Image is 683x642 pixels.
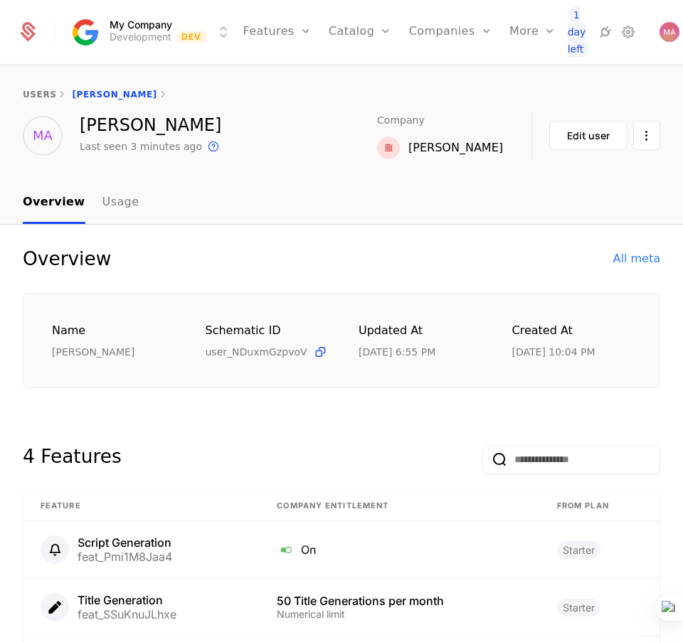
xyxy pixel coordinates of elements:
[78,537,172,548] div: Script Generation
[52,345,171,359] div: [PERSON_NAME]
[206,322,325,339] div: Schematic ID
[359,322,478,340] div: Updated at
[23,90,56,100] a: users
[52,322,171,340] div: Name
[277,609,523,619] div: Numerical limit
[408,139,503,156] div: [PERSON_NAME]
[78,551,172,562] div: feat_Pmi1M8Jaa4
[377,137,400,159] img: red.png
[23,247,111,270] div: Overview
[73,16,232,48] button: Select environment
[633,121,660,150] button: Select action
[660,22,679,42] img: Mudar Alkasem
[80,139,202,154] div: Last seen 3 minutes ago
[73,19,98,46] img: My Company
[110,20,172,30] span: My Company
[359,345,435,359] div: 9/27/25, 6:55 PM
[102,182,139,224] a: Usage
[260,491,540,521] th: Company Entitlement
[23,182,139,224] ul: Choose Sub Page
[206,345,307,359] span: user_NDuxmGzpvoV
[540,491,660,521] th: From plan
[567,129,610,143] div: Edit user
[177,31,206,43] span: Dev
[512,322,632,340] div: Created at
[277,595,523,606] div: 50 Title Generations per month
[597,23,614,41] a: Integrations
[660,22,679,42] button: Open user button
[23,182,660,224] nav: Main
[613,250,660,267] div: All meta
[23,182,85,224] a: Overview
[568,6,592,58] a: 1 day left
[557,541,600,559] span: Starter
[110,30,171,44] div: Development
[78,609,176,620] div: feat_SSuKnuJLhxe
[78,594,176,606] div: Title Generation
[377,137,509,159] a: [PERSON_NAME]
[23,445,122,474] div: 4 Features
[277,540,523,559] div: On
[23,491,260,521] th: Feature
[557,599,600,616] span: Starter
[549,121,628,150] button: Edit user
[377,115,425,125] span: Company
[568,6,590,58] span: 1 day left
[80,117,222,134] div: [PERSON_NAME]
[620,23,637,41] a: Settings
[23,116,63,156] div: MA
[512,345,595,359] div: 9/15/25, 10:04 PM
